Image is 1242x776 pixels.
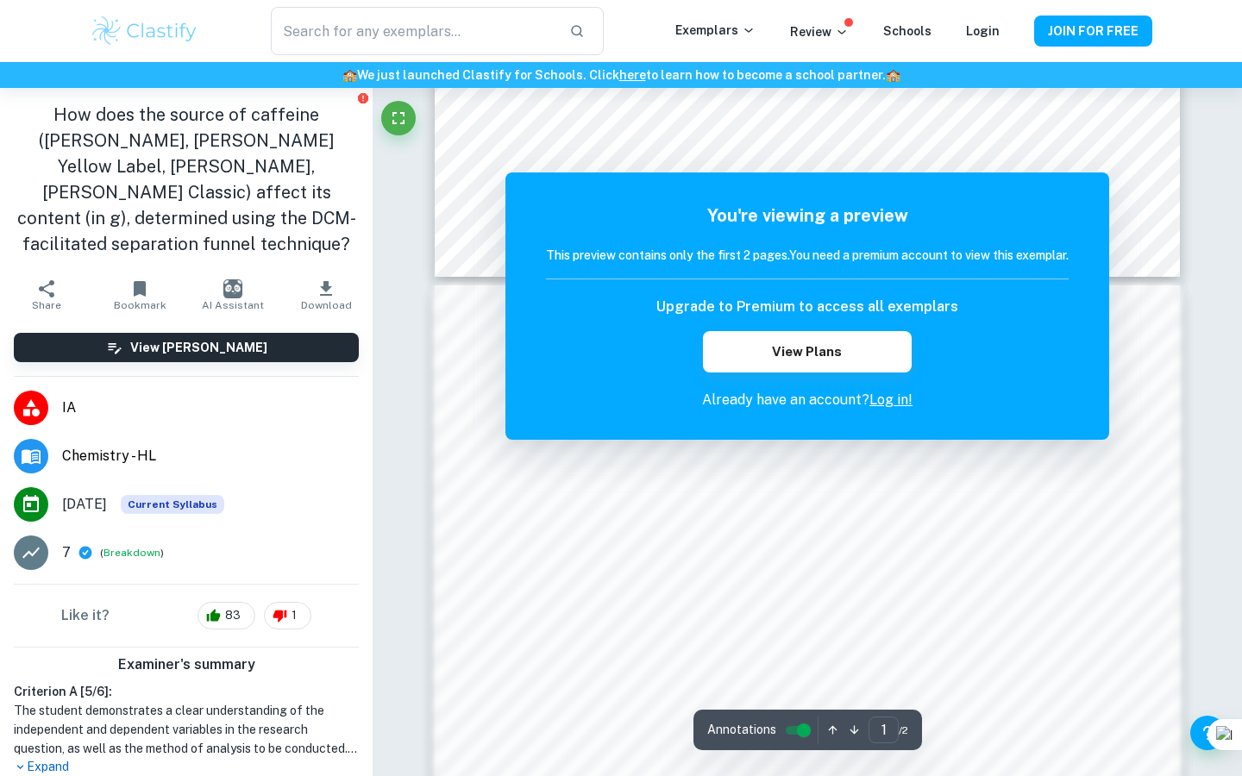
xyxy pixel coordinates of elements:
span: [DATE] [62,494,107,515]
span: AI Assistant [202,299,264,311]
span: Annotations [707,721,776,739]
a: Schools [883,24,931,38]
h6: Criterion A [ 5 / 6 ]: [14,682,359,701]
input: Search for any exemplars... [271,7,555,55]
h5: You're viewing a preview [546,203,1069,228]
button: Bookmark [93,271,186,319]
span: Share [32,299,61,311]
a: Log in! [869,391,913,408]
button: View Plans [703,331,912,372]
button: AI Assistant [186,271,279,319]
span: IA [62,397,359,418]
p: Exemplars [675,21,756,40]
button: Fullscreen [381,101,416,135]
span: Chemistry - HL [62,446,359,466]
button: View [PERSON_NAME] [14,333,359,362]
button: Help and Feedback [1190,716,1225,750]
p: Already have an account? [546,390,1069,410]
button: Report issue [356,91,369,104]
a: Login [966,24,1000,38]
h6: View [PERSON_NAME] [130,338,267,357]
h1: The student demonstrates a clear understanding of the independent and dependent variables in the ... [14,701,359,758]
span: 1 [282,607,306,624]
span: ( ) [100,545,164,561]
span: Download [301,299,352,311]
div: This exemplar is based on the current syllabus. Feel free to refer to it for inspiration/ideas wh... [121,495,224,514]
button: Breakdown [103,545,160,560]
span: 83 [216,607,250,624]
button: JOIN FOR FREE [1034,16,1152,47]
h6: Upgrade to Premium to access all exemplars [656,297,958,317]
img: AI Assistant [223,279,242,298]
h6: Like it? [61,605,110,626]
h6: Examiner's summary [7,654,366,675]
span: 🏫 [886,68,900,82]
button: Download [279,271,373,319]
img: Clastify logo [90,14,199,48]
p: Review [790,22,849,41]
h6: This preview contains only the first 2 pages. You need a premium account to view this exemplar. [546,246,1069,265]
div: 1 [264,602,311,629]
h1: How does the source of caffeine ([PERSON_NAME], [PERSON_NAME] Yellow Label, [PERSON_NAME], [PERSO... [14,102,359,257]
div: 83 [198,602,255,629]
span: Current Syllabus [121,495,224,514]
span: / 2 [899,723,908,738]
p: 7 [62,542,71,563]
a: here [619,68,646,82]
p: Expand [14,758,359,776]
span: Bookmark [114,299,166,311]
h6: We just launched Clastify for Schools. Click to learn how to become a school partner. [3,66,1239,84]
span: 🏫 [342,68,357,82]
